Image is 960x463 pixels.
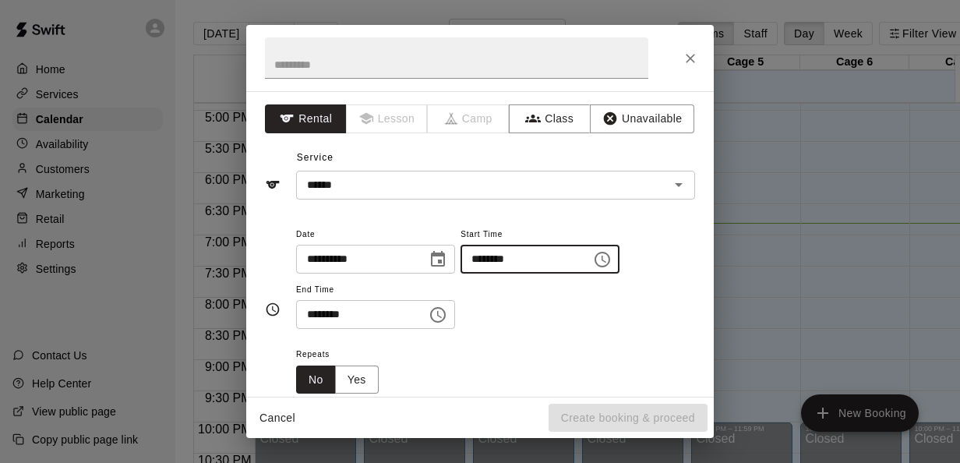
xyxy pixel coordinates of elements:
svg: Service [265,177,281,193]
svg: Timing [265,302,281,317]
button: Yes [335,366,379,394]
span: Camps can only be created in the Services page [428,104,510,133]
span: Start Time [461,224,619,246]
button: Rental [265,104,347,133]
button: Choose time, selected time is 3:30 PM [422,299,454,330]
button: Close [676,44,704,72]
span: Repeats [296,345,391,366]
button: Open [668,174,690,196]
span: End Time [296,280,455,301]
button: Choose time, selected time is 3:00 PM [587,244,618,275]
div: outlined button group [296,366,379,394]
button: Choose date, selected date is Aug 13, 2025 [422,244,454,275]
button: No [296,366,336,394]
button: Unavailable [590,104,694,133]
span: Lessons must be created in the Services page first [347,104,429,133]
span: Service [297,152,334,163]
button: Cancel [252,404,302,433]
button: Class [509,104,591,133]
span: Date [296,224,455,246]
